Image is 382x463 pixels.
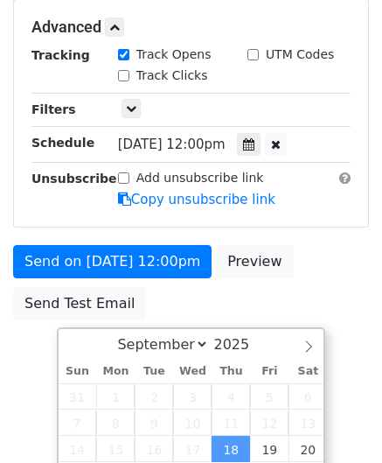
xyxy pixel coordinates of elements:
label: Add unsubscribe link [136,169,264,187]
span: September 3, 2025 [173,383,212,410]
span: September 10, 2025 [173,410,212,436]
span: Thu [212,366,250,377]
h5: Advanced [31,18,351,37]
a: Copy unsubscribe link [118,192,275,207]
span: Sat [288,366,327,377]
span: September 16, 2025 [135,436,173,462]
input: Year [209,336,272,353]
span: September 20, 2025 [288,436,327,462]
strong: Tracking [31,48,90,62]
span: Sun [59,366,97,377]
iframe: Chat Widget [295,379,382,463]
span: September 14, 2025 [59,436,97,462]
span: September 17, 2025 [173,436,212,462]
span: September 13, 2025 [288,410,327,436]
label: Track Clicks [136,67,208,85]
strong: Filters [31,102,76,116]
span: August 31, 2025 [59,383,97,410]
span: September 4, 2025 [212,383,250,410]
span: Mon [96,366,135,377]
span: Fri [250,366,288,377]
span: [DATE] 12:00pm [118,137,226,152]
label: Track Opens [136,46,212,64]
span: September 9, 2025 [135,410,173,436]
strong: Schedule [31,136,94,150]
span: September 18, 2025 [212,436,250,462]
span: Tue [135,366,173,377]
label: UTM Codes [266,46,334,64]
span: September 2, 2025 [135,383,173,410]
span: September 19, 2025 [250,436,288,462]
a: Send on [DATE] 12:00pm [13,245,212,278]
span: September 8, 2025 [96,410,135,436]
span: September 11, 2025 [212,410,250,436]
span: September 5, 2025 [250,383,288,410]
strong: Unsubscribe [31,172,117,186]
a: Send Test Email [13,287,146,320]
span: September 12, 2025 [250,410,288,436]
span: September 15, 2025 [96,436,135,462]
span: September 6, 2025 [288,383,327,410]
a: Preview [216,245,293,278]
span: Wed [173,366,212,377]
span: September 7, 2025 [59,410,97,436]
span: September 1, 2025 [96,383,135,410]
